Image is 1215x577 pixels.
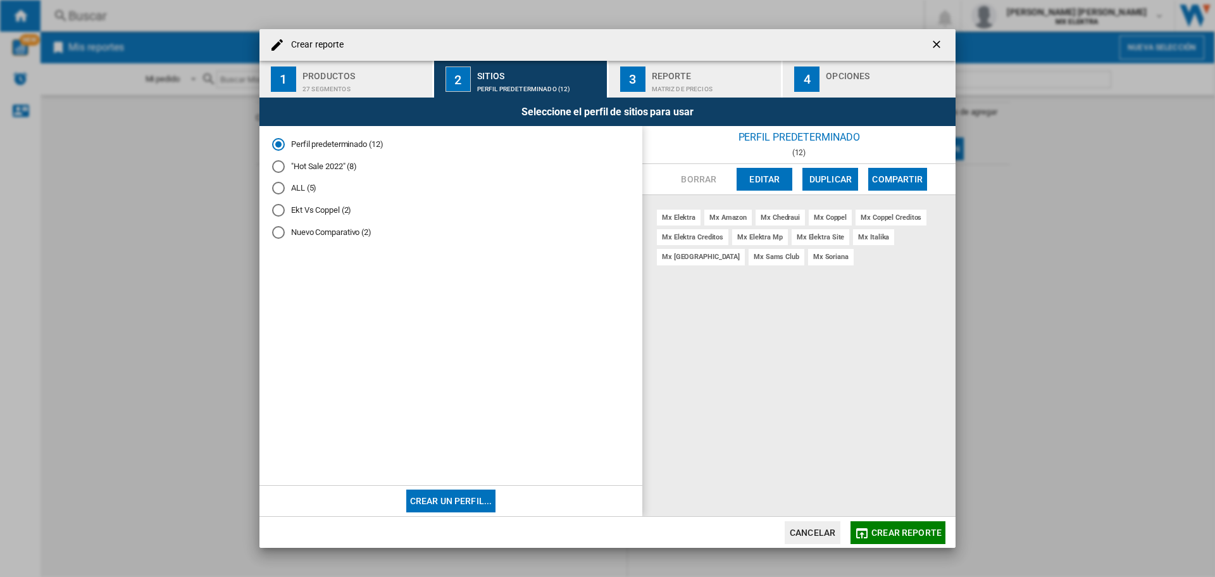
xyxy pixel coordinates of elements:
[609,61,783,98] button: 3 Reporte Matriz de precios
[259,61,433,98] button: 1 Productos 27 segmentos
[671,168,726,191] button: Borrar
[272,182,630,194] md-radio-button: ALL (5)
[302,66,427,79] div: Productos
[406,490,496,512] button: Crear un perfil...
[271,67,296,92] div: 1
[445,67,471,92] div: 2
[272,226,630,238] md-radio-button: Nuevo Comparativo (2)
[642,126,956,148] div: Perfil predeterminado
[285,39,344,51] h4: Crear reporte
[853,229,894,245] div: mx italika
[930,38,945,53] ng-md-icon: getI18NText('BUTTONS.CLOSE_DIALOG')
[871,528,942,538] span: Crear reporte
[434,61,608,98] button: 2 Sitios Perfil predeterminado (12)
[272,139,630,151] md-radio-button: Perfil predeterminado (12)
[737,168,792,191] button: Editar
[794,67,819,92] div: 4
[477,79,602,92] div: Perfil predeterminado (12)
[620,67,645,92] div: 3
[868,168,926,191] button: Compartir
[657,249,745,265] div: mx [GEOGRAPHIC_DATA]
[259,98,956,126] div: Seleccione el perfil de sitios para usar
[756,210,805,225] div: mx chedraui
[272,160,630,172] md-radio-button: "Hot Sale 2022" (8)
[802,168,858,191] button: Duplicar
[792,229,850,245] div: mx elektra site
[302,79,427,92] div: 27 segmentos
[652,66,776,79] div: Reporte
[925,32,950,58] button: getI18NText('BUTTONS.CLOSE_DIALOG')
[652,79,776,92] div: Matriz de precios
[783,61,956,98] button: 4 Opciones
[749,249,804,265] div: mx sams club
[477,66,602,79] div: Sitios
[657,229,728,245] div: mx elektra creditos
[850,521,945,544] button: Crear reporte
[785,521,840,544] button: Cancelar
[657,210,701,225] div: mx elektra
[809,210,852,225] div: mx coppel
[272,205,630,217] md-radio-button: Ekt Vs Coppel (2)
[704,210,752,225] div: mx amazon
[808,249,854,265] div: mx soriana
[856,210,926,225] div: mx coppel creditos
[642,148,956,157] div: (12)
[826,66,950,79] div: Opciones
[732,229,788,245] div: mx elektra mp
